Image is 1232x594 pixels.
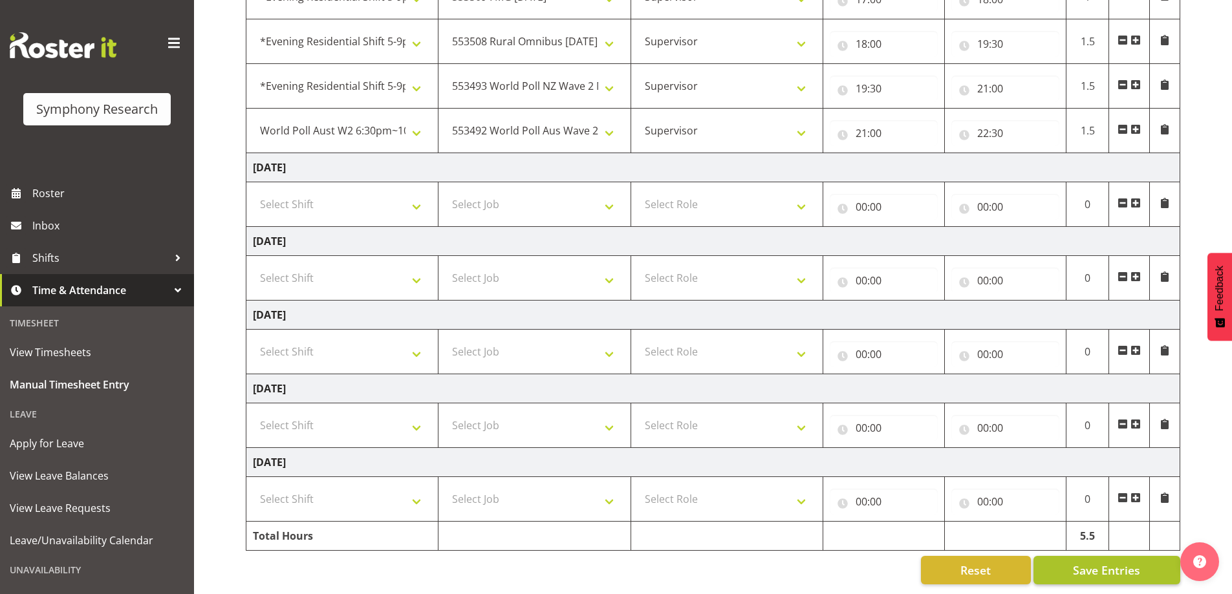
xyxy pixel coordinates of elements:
td: 0 [1066,256,1109,301]
td: 5.5 [1066,522,1109,551]
td: [DATE] [246,153,1180,182]
button: Reset [921,556,1031,584]
div: Unavailability [3,557,191,583]
input: Click to select... [951,415,1059,441]
a: Leave/Unavailability Calendar [3,524,191,557]
div: Symphony Research [36,100,158,119]
td: [DATE] [246,301,1180,330]
div: Leave [3,401,191,427]
a: View Timesheets [3,336,191,368]
input: Click to select... [951,268,1059,293]
input: Click to select... [830,120,938,146]
input: Click to select... [951,489,1059,514]
span: Save Entries [1073,562,1140,578]
button: Feedback - Show survey [1207,253,1232,341]
td: 1.5 [1066,19,1109,64]
td: [DATE] [246,448,1180,477]
input: Click to select... [951,76,1059,101]
img: help-xxl-2.png [1193,555,1206,568]
span: View Leave Balances [10,466,184,485]
td: 1.5 [1066,64,1109,109]
td: [DATE] [246,374,1180,403]
td: [DATE] [246,227,1180,256]
a: View Leave Requests [3,492,191,524]
td: 1.5 [1066,109,1109,153]
input: Click to select... [830,194,938,220]
span: Leave/Unavailability Calendar [10,531,184,550]
span: Apply for Leave [10,434,184,453]
input: Click to select... [830,76,938,101]
input: Click to select... [830,341,938,367]
span: Manual Timesheet Entry [10,375,184,394]
a: Manual Timesheet Entry [3,368,191,401]
button: Save Entries [1033,556,1180,584]
span: View Leave Requests [10,498,184,518]
span: Time & Attendance [32,281,168,300]
a: Apply for Leave [3,427,191,460]
a: View Leave Balances [3,460,191,492]
td: 0 [1066,477,1109,522]
td: 0 [1066,330,1109,374]
span: Shifts [32,248,168,268]
span: View Timesheets [10,343,184,362]
input: Click to select... [830,268,938,293]
div: Timesheet [3,310,191,336]
input: Click to select... [951,194,1059,220]
input: Click to select... [830,31,938,57]
span: Reset [960,562,991,578]
input: Click to select... [951,341,1059,367]
td: Total Hours [246,522,438,551]
span: Feedback [1214,266,1226,311]
td: 0 [1066,403,1109,448]
input: Click to select... [830,489,938,514]
input: Click to select... [951,31,1059,57]
span: Inbox [32,216,188,235]
img: Rosterit website logo [10,32,116,58]
td: 0 [1066,182,1109,227]
span: Roster [32,184,188,203]
input: Click to select... [951,120,1059,146]
input: Click to select... [830,415,938,441]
